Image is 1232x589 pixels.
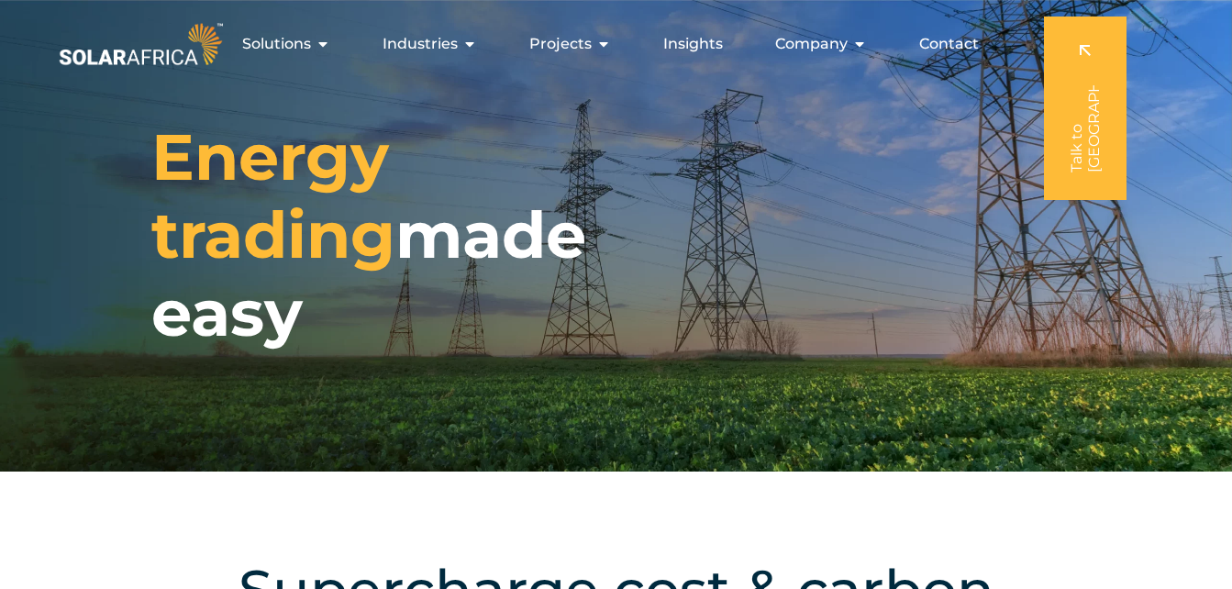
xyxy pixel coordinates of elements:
span: Energy trading [151,117,395,274]
span: Company [775,33,848,55]
h1: made easy [151,118,656,352]
nav: Menu [227,26,993,62]
span: Industries [383,33,458,55]
a: Contact [919,33,979,55]
span: Projects [529,33,592,55]
a: Insights [663,33,723,55]
span: Solutions [242,33,311,55]
div: Menu Toggle [227,26,993,62]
